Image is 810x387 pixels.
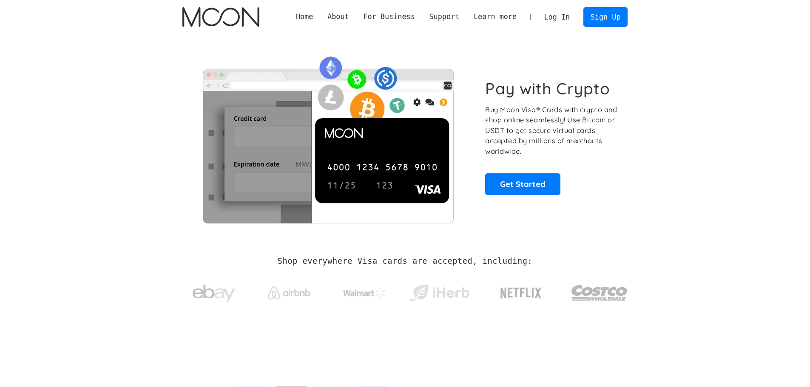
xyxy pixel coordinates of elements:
div: About [320,11,356,22]
p: Buy Moon Visa® Cards with crypto and shop online seamlessly! Use Bitcoin or USDT to get secure vi... [485,105,618,157]
img: Airbnb [268,286,310,299]
img: Costco [571,277,628,309]
img: Moon Logo [182,7,259,27]
div: Learn more [474,11,517,22]
div: Support [422,11,466,22]
div: Support [429,11,459,22]
a: Sign Up [583,7,628,26]
img: ebay [193,280,235,307]
div: Learn more [466,11,524,22]
a: home [182,7,259,27]
a: Costco [571,268,628,313]
a: Log In [537,8,577,26]
a: Home [289,11,320,22]
div: For Business [356,11,422,22]
div: For Business [363,11,415,22]
img: iHerb [408,282,471,304]
a: Walmart [333,280,396,302]
a: Get Started [485,173,560,195]
h1: Pay with Crypto [485,79,610,98]
a: Airbnb [257,278,321,304]
a: iHerb [408,274,471,308]
div: About [327,11,349,22]
img: Moon Cards let you spend your crypto anywhere Visa is accepted. [182,51,474,223]
a: Netflix [483,274,559,308]
a: ebay [182,271,246,311]
img: Netflix [500,282,542,304]
img: Walmart [343,288,386,298]
h2: Shop everywhere Visa cards are accepted, including: [278,257,532,266]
